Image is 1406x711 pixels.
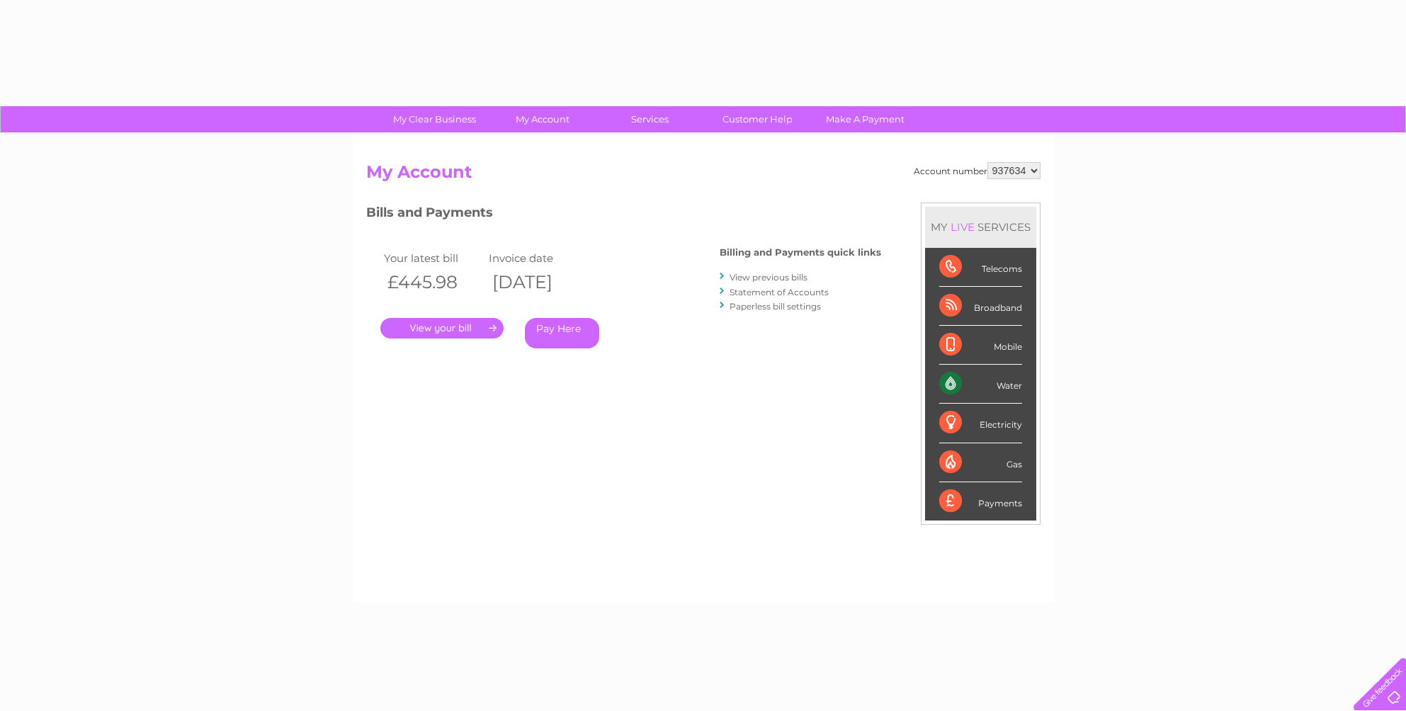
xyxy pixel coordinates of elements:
[484,106,601,132] a: My Account
[366,162,1041,189] h2: My Account
[380,249,486,268] td: Your latest bill
[730,287,829,297] a: Statement of Accounts
[807,106,924,132] a: Make A Payment
[730,272,807,283] a: View previous bills
[380,318,504,339] a: .
[485,268,591,297] th: [DATE]
[699,106,816,132] a: Customer Help
[730,301,821,312] a: Paperless bill settings
[720,247,881,258] h4: Billing and Payments quick links
[939,443,1022,482] div: Gas
[939,404,1022,443] div: Electricity
[525,318,599,348] a: Pay Here
[485,249,591,268] td: Invoice date
[380,268,486,297] th: £445.98
[939,287,1022,326] div: Broadband
[914,162,1041,179] div: Account number
[939,365,1022,404] div: Water
[925,207,1036,247] div: MY SERVICES
[366,203,881,227] h3: Bills and Payments
[948,220,977,234] div: LIVE
[939,248,1022,287] div: Telecoms
[939,482,1022,521] div: Payments
[376,106,493,132] a: My Clear Business
[939,326,1022,365] div: Mobile
[591,106,708,132] a: Services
